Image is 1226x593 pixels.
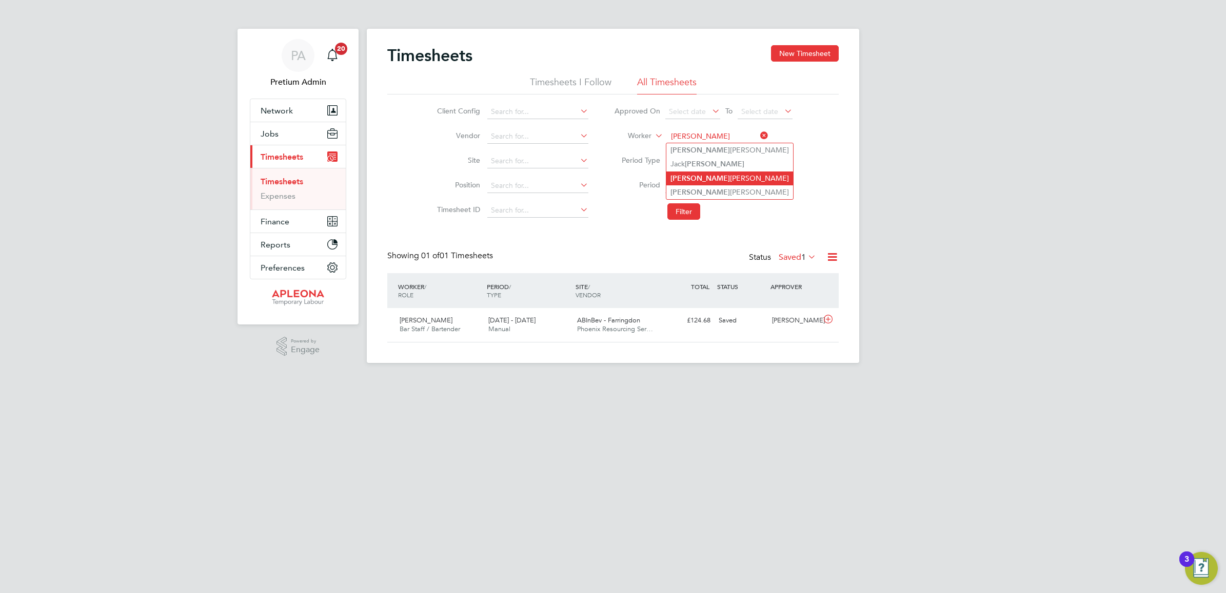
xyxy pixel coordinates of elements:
[691,282,709,291] span: TOTAL
[722,104,736,118] span: To
[487,154,588,168] input: Search for...
[488,316,536,324] span: [DATE] - [DATE]
[573,277,662,304] div: SITE
[250,39,346,88] a: PAPretium Admin
[421,251,440,261] span: 01 of
[250,233,346,256] button: Reports
[670,188,730,197] b: [PERSON_NAME]
[291,346,320,354] span: Engage
[434,106,480,116] label: Client Config
[661,312,715,329] div: £124.68
[261,191,295,201] a: Expenses
[670,146,730,155] b: [PERSON_NAME]
[421,251,493,261] span: 01 Timesheets
[666,185,793,199] li: [PERSON_NAME]
[666,157,793,171] li: Jack
[669,107,706,116] span: Select date
[291,49,306,62] span: PA
[424,282,426,291] span: /
[434,131,480,140] label: Vendor
[771,45,839,62] button: New Timesheet
[487,129,588,144] input: Search for...
[250,210,346,233] button: Finance
[666,171,793,185] li: [PERSON_NAME]
[261,263,305,273] span: Preferences
[741,107,778,116] span: Select date
[387,45,472,66] h2: Timesheets
[588,282,590,291] span: /
[261,129,279,139] span: Jobs
[261,106,293,116] span: Network
[396,277,484,304] div: WORKER
[238,29,359,324] nav: Main navigation
[801,252,806,262] span: 1
[685,160,744,168] b: [PERSON_NAME]
[261,152,303,162] span: Timesheets
[614,156,660,165] label: Period Type
[250,168,346,209] div: Timesheets
[667,129,768,144] input: Search for...
[250,76,346,88] span: Pretium Admin
[715,277,768,296] div: STATUS
[272,290,324,306] img: apleona-logo-retina.png
[434,205,480,214] label: Timesheet ID
[487,179,588,193] input: Search for...
[667,203,700,220] button: Filter
[250,290,346,306] a: Go to home page
[715,312,768,329] div: Saved
[768,277,821,296] div: APPROVER
[768,312,821,329] div: [PERSON_NAME]
[487,105,588,119] input: Search for...
[605,131,651,141] label: Worker
[577,324,653,333] span: Phoenix Resourcing Ser…
[261,177,303,186] a: Timesheets
[1185,552,1218,585] button: Open Resource Center, 3 new notifications
[322,39,343,72] a: 20
[335,43,347,55] span: 20
[749,251,818,265] div: Status
[670,174,730,183] b: [PERSON_NAME]
[261,240,290,250] span: Reports
[398,291,413,299] span: ROLE
[488,324,510,333] span: Manual
[487,203,588,218] input: Search for...
[250,122,346,145] button: Jobs
[400,324,460,333] span: Bar Staff / Bartender
[1184,559,1189,572] div: 3
[400,316,452,324] span: [PERSON_NAME]
[666,143,793,157] li: [PERSON_NAME]
[614,180,660,189] label: Period
[577,316,640,324] span: ABInBev - Farringdon
[250,145,346,168] button: Timesheets
[291,337,320,346] span: Powered by
[250,99,346,122] button: Network
[387,251,495,261] div: Showing
[434,180,480,189] label: Position
[779,252,816,262] label: Saved
[637,76,697,94] li: All Timesheets
[434,156,480,165] label: Site
[250,256,346,279] button: Preferences
[484,277,573,304] div: PERIOD
[530,76,611,94] li: Timesheets I Follow
[261,217,289,226] span: Finance
[509,282,511,291] span: /
[276,337,320,356] a: Powered byEngage
[614,106,660,116] label: Approved On
[487,291,501,299] span: TYPE
[576,291,601,299] span: VENDOR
